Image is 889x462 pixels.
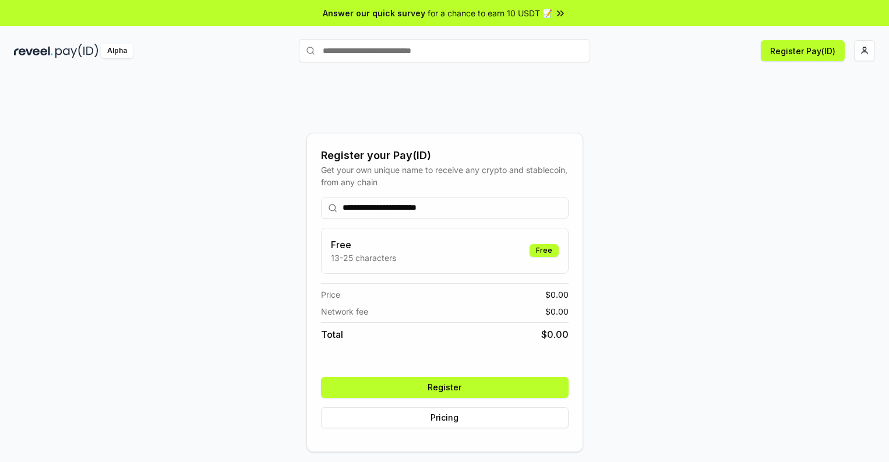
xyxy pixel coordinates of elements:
[428,7,552,19] span: for a chance to earn 10 USDT 📝
[323,7,425,19] span: Answer our quick survey
[321,327,343,341] span: Total
[530,244,559,257] div: Free
[321,305,368,318] span: Network fee
[761,40,845,61] button: Register Pay(ID)
[541,327,569,341] span: $ 0.00
[545,288,569,301] span: $ 0.00
[321,147,569,164] div: Register your Pay(ID)
[321,288,340,301] span: Price
[321,164,569,188] div: Get your own unique name to receive any crypto and stablecoin, from any chain
[331,238,396,252] h3: Free
[101,44,133,58] div: Alpha
[331,252,396,264] p: 13-25 characters
[321,407,569,428] button: Pricing
[321,377,569,398] button: Register
[545,305,569,318] span: $ 0.00
[55,44,98,58] img: pay_id
[14,44,53,58] img: reveel_dark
